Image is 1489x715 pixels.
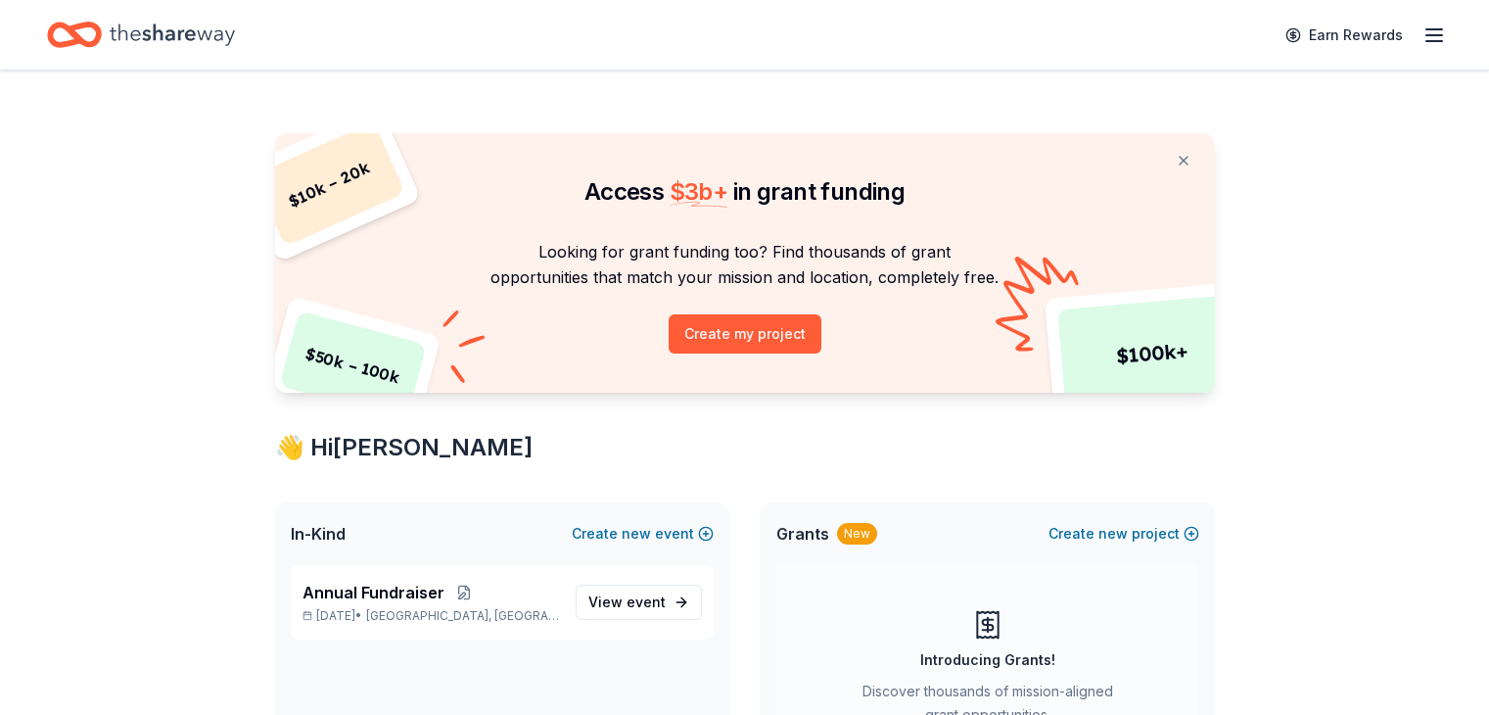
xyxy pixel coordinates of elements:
span: new [622,522,651,546]
a: Earn Rewards [1274,18,1415,53]
div: New [837,523,877,545]
span: In-Kind [291,522,346,546]
span: Access in grant funding [584,177,905,206]
button: Createnewproject [1048,522,1199,546]
div: 👋 Hi [PERSON_NAME] [275,432,1215,463]
button: Create my project [669,314,821,354]
p: Looking for grant funding too? Find thousands of grant opportunities that match your mission and ... [299,239,1191,291]
p: [DATE] • [302,608,560,624]
div: Introducing Grants! [920,648,1055,672]
a: View event [576,585,702,620]
div: $ 10k – 20k [253,121,405,247]
span: [GEOGRAPHIC_DATA], [GEOGRAPHIC_DATA] [366,608,559,624]
span: event [627,594,666,610]
span: $ 3b + [670,177,728,206]
button: Createnewevent [572,522,714,546]
span: new [1098,522,1128,546]
span: View [588,591,666,614]
a: Home [47,12,235,58]
span: Grants [776,522,829,546]
span: Annual Fundraiser [302,581,444,604]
